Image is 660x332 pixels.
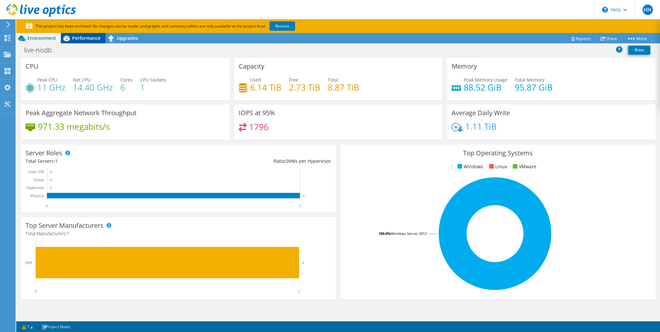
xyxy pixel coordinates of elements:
span: Used [250,77,261,83]
h4: 1 [140,84,166,91]
span: Net CPU [73,77,91,83]
text: 0 [46,204,48,208]
h4: 2.73 TiB [289,84,320,91]
h3: CPU [26,63,38,70]
h3: Memory [452,63,477,70]
a: 1 [17,323,38,331]
h3: Server Roles [26,149,62,157]
span: Peak CPU [37,77,57,83]
span: 1 [67,230,70,237]
text: 0 [35,289,37,293]
text: Physical [30,194,44,198]
h4: 95.87 GiB [515,84,553,91]
h3: Peak Aggregate Network Throughput [26,109,137,116]
tspan: 100.0% [379,231,390,236]
span: Environment [27,35,56,41]
div: Total Servers: [26,158,178,165]
text: 0 [50,178,52,182]
h4: 1.11 TiB [465,123,497,130]
li: Linux [488,163,507,170]
h4: 11 GHz [37,84,65,91]
svg: \n [602,7,608,13]
a: Project Notes [37,323,75,331]
h4: 8.87 TiB [328,84,359,91]
span: Performance [72,35,101,41]
h4: 14.40 GHz [73,84,113,91]
text: Virtual [33,178,44,182]
text: Hypervisor [27,185,44,190]
tspan: Windows Server 2012 [390,231,427,236]
span: 0 [286,158,289,164]
h4: 6.14 TiB [250,84,281,91]
h3: IOPS at 95% [239,109,275,116]
text: 0 [50,170,52,173]
text: HPE [25,260,33,265]
h4: 1796 [249,123,269,130]
h3: Average Daily Write [452,109,510,116]
h1: live-nisdb [21,47,62,54]
span: Total Memory [515,77,544,83]
span: Total [328,77,338,83]
text: 1 [302,261,304,265]
span: Upgrades [117,35,138,41]
a: More [622,33,652,43]
p: This project has been archived. No changes can be made, and graphs and summary tables are only av... [26,23,343,30]
text: 1 [299,204,301,208]
span: CPU Sockets [140,77,166,83]
text: 1 [303,194,305,197]
text: Guest VM [28,170,44,174]
text: 0 [50,186,52,189]
div: Ratio: VMs per Hypervisor [178,158,331,165]
h4: 88.52 GiB [464,84,507,91]
h4: 971.33 megabits/s [38,123,110,130]
li: VMware [511,163,536,170]
h3: Top Server Manufacturers [26,222,104,229]
a: Reports [565,33,596,43]
h3: Top Operating Systems [345,149,651,157]
span: HH [643,5,653,15]
a: Print [628,46,650,55]
h3: Capacity [239,63,264,70]
li: Windows [456,163,483,170]
a: Share [596,33,622,43]
h4: 6 [120,84,133,91]
span: Cores [120,77,133,83]
h4: Total Manufacturers: [26,230,331,237]
span: Peak Memory Usage [464,77,507,83]
span: 1 [55,158,58,164]
text: 1 [298,289,300,293]
span: Free [289,77,298,83]
a: Restore [269,21,295,31]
